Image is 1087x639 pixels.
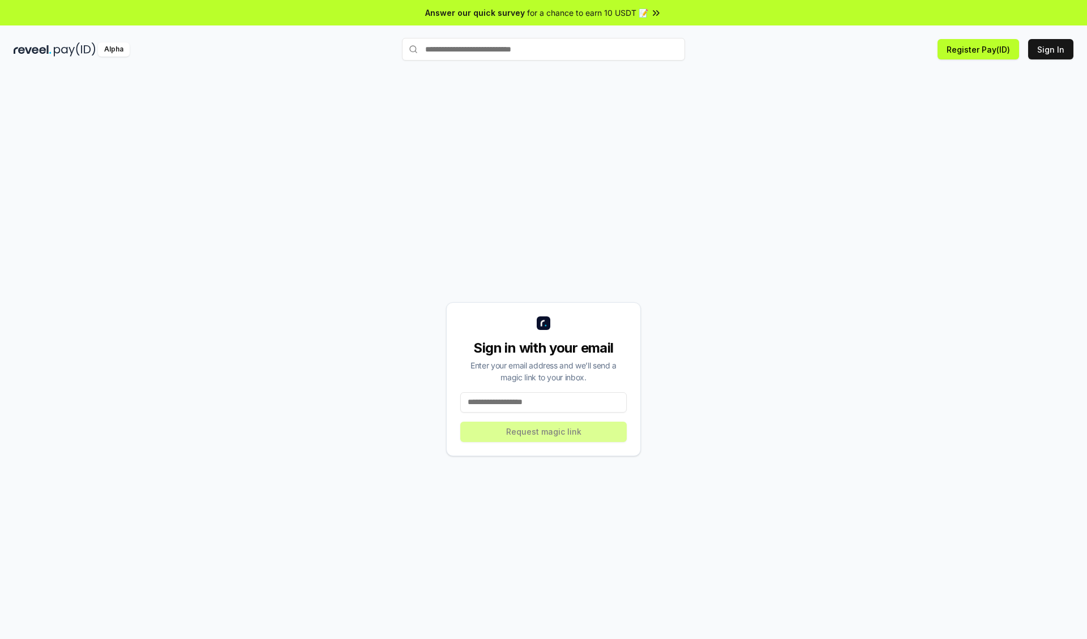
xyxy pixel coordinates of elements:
span: Answer our quick survey [425,7,525,19]
div: Enter your email address and we’ll send a magic link to your inbox. [460,359,627,383]
span: for a chance to earn 10 USDT 📝 [527,7,648,19]
img: pay_id [54,42,96,57]
button: Register Pay(ID) [938,39,1019,59]
button: Sign In [1028,39,1073,59]
div: Sign in with your email [460,339,627,357]
img: reveel_dark [14,42,52,57]
img: logo_small [537,316,550,330]
div: Alpha [98,42,130,57]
